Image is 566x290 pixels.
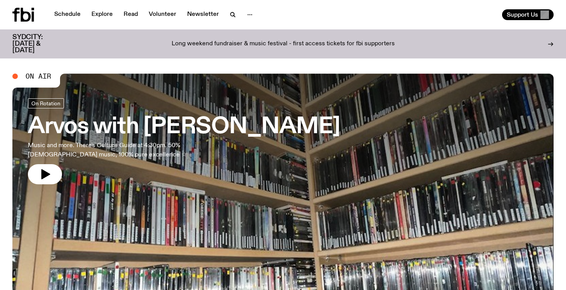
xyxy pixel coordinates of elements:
button: Support Us [502,9,554,20]
h3: SYDCITY: [DATE] & [DATE] [12,34,62,54]
a: Arvos with [PERSON_NAME]Music and more. There's Culture Guide at 4:30pm. 50% [DEMOGRAPHIC_DATA] m... [28,98,340,184]
span: Support Us [507,11,538,18]
span: On Air [26,73,51,80]
p: Long weekend fundraiser & music festival - first access tickets for fbi supporters [172,41,395,48]
a: On Rotation [28,98,64,108]
a: Read [119,9,143,20]
a: Schedule [50,9,85,20]
a: Explore [87,9,117,20]
h3: Arvos with [PERSON_NAME] [28,116,340,138]
a: Newsletter [182,9,224,20]
a: Volunteer [144,9,181,20]
p: Music and more. There's Culture Guide at 4:30pm. 50% [DEMOGRAPHIC_DATA] music, 100% pure excellen... [28,141,226,160]
span: On Rotation [31,100,60,106]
